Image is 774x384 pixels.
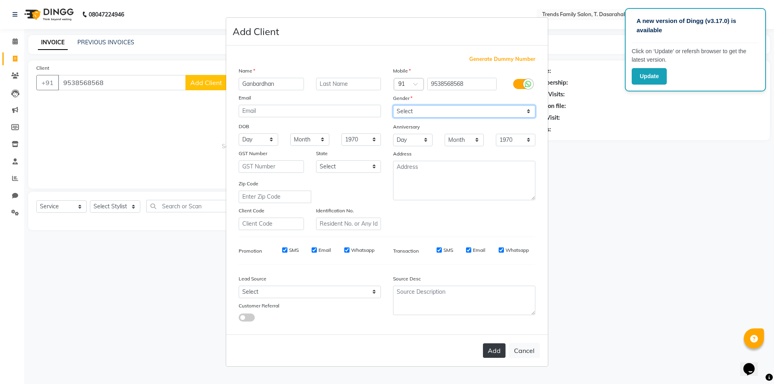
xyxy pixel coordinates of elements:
[239,247,262,255] label: Promotion
[483,343,506,358] button: Add
[316,78,381,90] input: Last Name
[393,247,419,255] label: Transaction
[239,275,266,282] label: Lead Source
[393,150,412,158] label: Address
[318,247,331,254] label: Email
[316,150,328,157] label: State
[393,123,420,131] label: Anniversary
[239,180,258,187] label: Zip Code
[443,247,453,254] label: SMS
[239,160,304,173] input: GST Number
[239,218,304,230] input: Client Code
[239,123,249,130] label: DOB
[637,17,754,35] p: A new version of Dingg (v3.17.0) is available
[506,247,529,254] label: Whatsapp
[239,94,251,102] label: Email
[316,218,381,230] input: Resident No. or Any Id
[239,150,267,157] label: GST Number
[473,247,485,254] label: Email
[239,191,311,203] input: Enter Zip Code
[632,47,759,64] p: Click on ‘Update’ or refersh browser to get the latest version.
[289,247,299,254] label: SMS
[509,343,540,358] button: Cancel
[740,352,766,376] iframe: chat widget
[316,207,354,214] label: Identification No.
[239,207,264,214] label: Client Code
[351,247,375,254] label: Whatsapp
[632,68,667,85] button: Update
[233,24,279,39] h4: Add Client
[393,67,411,75] label: Mobile
[239,105,381,117] input: Email
[239,302,279,309] label: Customer Referral
[469,55,535,63] span: Generate Dummy Number
[239,67,255,75] label: Name
[239,78,304,90] input: First Name
[427,78,497,90] input: Mobile
[393,275,421,282] label: Source Desc
[393,95,412,102] label: Gender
